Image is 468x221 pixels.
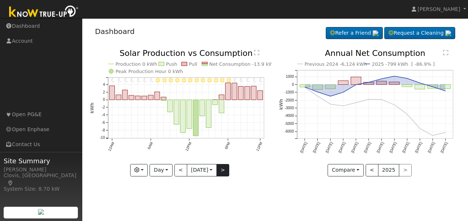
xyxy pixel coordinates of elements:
[407,78,408,79] circle: onclick=""
[107,141,115,152] text: 12AM
[355,84,357,85] circle: onclick=""
[103,90,105,94] text: 2
[284,114,294,118] text: -4000
[284,98,294,102] text: -2000
[384,27,455,39] a: Request a Cleaning
[325,49,426,58] text: Annual Net Consumption
[214,78,218,83] i: 4PM - Clear
[418,6,460,12] span: [PERSON_NAME]
[373,30,378,36] img: retrieve
[232,83,237,100] rect: onclick=""
[90,103,95,114] text: kWh
[330,96,331,97] circle: onclick=""
[251,86,256,100] rect: onclick=""
[143,78,147,83] i: 5AM - Clear
[414,141,423,153] text: [DATE]
[389,141,397,153] text: [DATE]
[120,49,253,58] text: Solar Production vs Consumption
[419,128,421,129] circle: onclick=""
[209,61,276,67] text: Net Consumption -13.9 kWh
[147,141,154,150] text: 6AM
[154,92,159,100] rect: onclick=""
[355,102,357,103] circle: onclick=""
[325,141,333,153] text: [DATE]
[415,85,425,89] rect: onclick=""
[368,99,370,100] circle: onclick=""
[102,128,105,132] text: -8
[212,100,218,105] rect: onclick=""
[368,82,370,83] circle: onclick=""
[432,86,434,88] circle: onclick=""
[407,114,408,115] circle: onclick=""
[174,164,187,176] button: <
[257,91,263,100] rect: onclick=""
[381,78,382,80] circle: onclick=""
[99,136,105,140] text: -10
[175,78,180,83] i: 10AM - Clear
[7,180,14,186] a: Map
[4,156,78,166] span: Site Summary
[325,85,336,89] rect: onclick=""
[299,141,308,153] text: [DATE]
[343,105,344,107] circle: onclick=""
[174,100,179,124] rect: onclick=""
[284,106,294,110] text: -3000
[224,141,231,150] text: 6PM
[377,81,387,85] rect: onclick=""
[219,95,224,100] rect: onclick=""
[102,121,105,125] text: -6
[440,141,448,153] text: [DATE]
[131,78,134,83] i: 3AM - Clear
[102,113,105,117] text: -4
[363,141,371,153] text: [DATE]
[432,135,434,136] circle: onclick=""
[401,141,410,153] text: [DATE]
[284,122,294,126] text: -5000
[313,85,323,89] rect: onclick=""
[4,172,78,187] div: Clovis, [GEOGRAPHIC_DATA]
[326,27,383,39] a: Refer a Friend
[4,166,78,174] div: [PERSON_NAME]
[195,78,199,83] i: 1PM - Clear
[95,27,135,36] a: Dashboard
[219,100,224,113] rect: onclick=""
[253,78,257,83] i: 10PM - Clear
[220,78,224,83] i: 5PM - Clear
[109,86,114,100] rect: onclick=""
[238,87,243,100] rect: onclick=""
[343,92,344,93] circle: onclick=""
[350,141,359,153] text: [DATE]
[245,87,250,100] rect: onclick=""
[4,185,78,193] div: System Size: 8.70 kW
[317,95,318,97] circle: onclick=""
[122,90,127,100] rect: onclick=""
[184,141,192,152] text: 12PM
[351,77,361,85] rect: onclick=""
[150,78,154,83] i: 6AM - Clear
[188,78,192,83] i: 12PM - Clear
[181,78,186,83] i: 11AM - Clear
[304,87,306,88] circle: onclick=""
[118,78,121,83] i: 1AM - Clear
[156,78,160,83] i: 7AM - Clear
[129,95,134,100] rect: onclick=""
[279,99,284,110] text: kWh
[366,164,378,176] button: <
[180,100,185,133] rect: onclick=""
[259,78,263,83] i: 11PM - Clear
[376,141,384,153] text: [DATE]
[116,61,157,67] text: Production 0 kWh
[305,61,367,67] text: Previous 2024 -6,124 kWh
[445,90,446,92] circle: onclick=""
[234,78,237,83] i: 7PM - Clear
[225,83,230,100] rect: onclick=""
[102,105,105,109] text: -2
[317,91,318,93] circle: onclick=""
[103,83,105,87] text: 4
[167,100,173,112] rect: onclick=""
[441,85,451,89] rect: onclick=""
[443,50,448,56] text: 
[402,85,412,87] rect: onclick=""
[445,30,451,36] img: retrieve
